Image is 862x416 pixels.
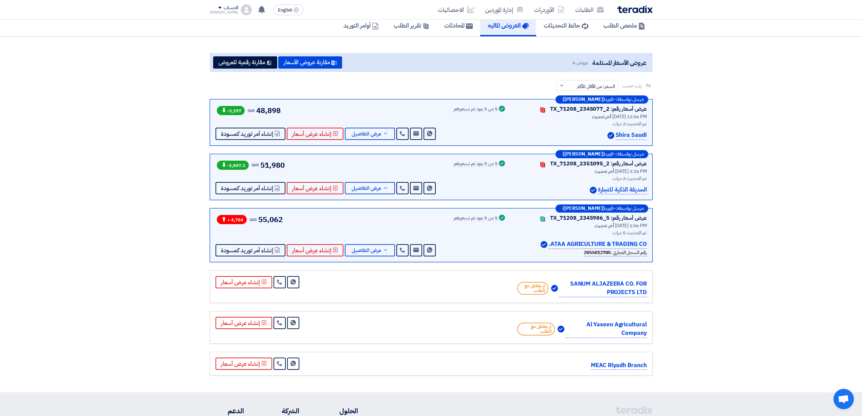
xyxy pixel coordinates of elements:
[563,206,605,211] b: ([PERSON_NAME])
[386,15,437,36] a: تقرير الطلب
[584,249,646,256] div: رقم السجل التجاري :
[517,323,555,336] span: لم يتفاعل مع الطلب
[287,244,343,256] button: إنشاء عرض أسعار
[251,162,259,168] span: SAR
[454,216,498,221] div: 5 من 5 بنود تم تسعيرهم
[210,406,244,416] li: الدعم
[556,95,648,104] div: –
[215,358,272,370] button: إنشاء عرض أسعار
[488,21,529,29] h5: العروض الماليه
[454,107,498,112] div: 5 من 5 بنود تم تسعيرهم
[598,185,647,195] p: الحديقة الذكية للتجارة
[563,152,605,157] b: ([PERSON_NAME])
[352,131,381,137] span: عرض التفاصيل
[550,105,647,113] div: عرض أسعار رقم: TX_71208_2345077_2
[833,389,854,409] a: Open chat
[514,229,647,236] div: تم التحديث 5 مرات
[247,108,255,114] span: SAR
[573,59,588,66] span: عروض 6
[605,152,613,157] span: المورد
[616,97,644,102] span: مرسل بواسطة:
[592,58,646,67] span: عروض الأسعار المستلمة
[536,15,596,36] a: حائط التحديثات
[345,128,395,140] button: عرض التفاصيل
[517,282,549,295] span: لم يتفاعل مع الطلب
[558,326,564,332] img: Verified Account
[577,83,615,90] span: السعر: من الأقل للأكثر
[345,244,395,256] button: عرض التفاصيل
[584,249,611,256] b: 2055012705
[592,113,611,120] span: أخر تحديث
[215,317,272,329] button: إنشاء عرض أسعار
[590,187,597,194] img: Verified Account
[612,113,647,120] span: [DATE] 12:06 PM
[622,82,641,89] span: رتب حسب
[550,160,647,168] div: عرض أسعار رقم: TX_71208_2351095_2
[549,240,646,249] p: ATAA AGRICULTURE & TRADING CO.
[264,406,299,416] li: الشركة
[217,215,247,224] span: + 4,784
[278,56,342,69] button: مقارنة عروض الأسعار
[221,248,273,253] span: إنشاء أمر توريد كمسودة
[444,21,473,29] h5: المحادثات
[274,4,303,15] button: English
[215,244,285,256] button: إنشاء أمر توريد كمسودة
[260,160,284,171] span: 51,980
[217,161,249,170] span: -1,897.5
[287,128,343,140] button: إنشاء عرض أسعار
[292,131,331,137] span: إنشاء عرض أسعار
[258,214,282,225] span: 55,062
[480,15,536,36] a: العروض الماليه
[605,206,613,211] span: المورد
[591,361,646,370] p: MEAC Riyadh Branch
[292,248,331,253] span: إنشاء عرض أسعار
[603,21,645,29] h5: ملخص الطلب
[278,8,292,13] span: English
[352,248,381,253] span: عرض التفاصيل
[563,97,605,102] b: ([PERSON_NAME])
[454,161,498,167] div: 5 من 5 بنود تم تسعيرهم
[559,279,646,297] p: SANUM ALJAZEERA CO. FOR PROJECTS LTD
[551,285,558,292] img: Verified Account
[336,15,386,36] a: أوامر التوريد
[210,11,239,14] div: [PERSON_NAME]
[595,222,614,229] span: أخر تحديث
[213,56,277,69] button: مقارنة رقمية للعروض
[352,186,381,191] span: عرض التفاصيل
[256,105,280,116] span: 48,898
[617,5,653,13] img: Teradix logo
[556,150,648,158] div: –
[605,97,613,102] span: المورد
[529,2,570,18] a: الأوردرات
[432,2,480,18] a: الاحصائيات
[221,131,273,137] span: إنشاء أمر توريد كمسودة
[550,214,647,222] div: عرض أسعار رقم: TX_71208_2345986_5
[437,15,480,36] a: المحادثات
[615,222,647,229] span: [DATE] 1:06 PM
[224,5,238,11] div: الحساب
[544,21,588,29] h5: حائط التحديثات
[607,132,614,139] img: Verified Account
[394,21,429,29] h5: تقرير الطلب
[541,241,547,248] img: Verified Account
[249,217,257,223] span: SAR
[570,2,609,18] a: الطلبات
[616,206,644,211] span: مرسل بواسطة:
[514,175,647,182] div: تم التحديث 2 مرات
[595,168,614,175] span: أخر تحديث
[480,2,529,18] a: إدارة الموردين
[241,4,252,15] img: profile_test.png
[615,168,647,175] span: [DATE] 3:26 PM
[596,15,653,36] a: ملخص الطلب
[221,186,273,191] span: إنشاء أمر توريد كمسودة
[566,320,647,338] p: Al Yaseen Agricultural Company
[556,204,648,213] div: –
[287,182,343,194] button: إنشاء عرض أسعار
[616,152,644,157] span: مرسل بواسطة:
[215,276,272,288] button: إنشاء عرض أسعار
[345,182,395,194] button: عرض التفاصيل
[292,186,331,191] span: إنشاء عرض أسعار
[616,131,647,140] p: Shira Saudi
[320,406,358,416] li: الحلول
[215,128,285,140] button: إنشاء أمر توريد كمسودة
